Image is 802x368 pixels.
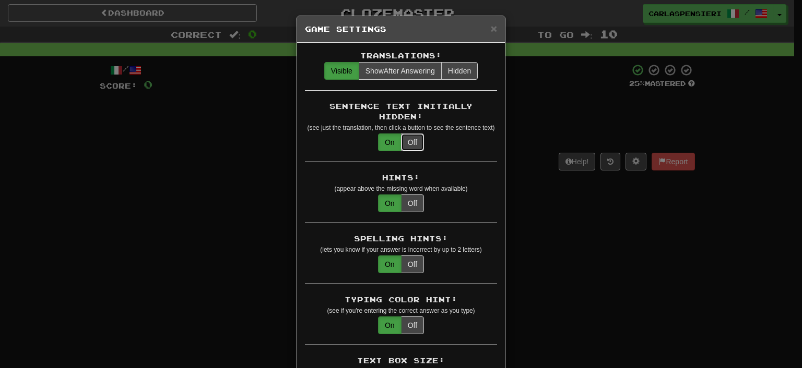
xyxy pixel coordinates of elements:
div: Text Box Size: [305,355,497,366]
button: On [378,133,402,151]
button: On [378,316,402,334]
span: × [491,22,497,34]
small: (see just the translation, then click a button to see the sentence text) [308,124,495,131]
button: Off [401,133,424,151]
button: Off [401,316,424,334]
button: Hidden [441,62,478,80]
div: Spelling Hints: [305,234,497,244]
button: Close [491,23,497,34]
span: After Answering [365,67,435,75]
div: Typing Color Hint: [305,295,497,305]
small: (see if you're entering the correct answer as you type) [327,307,475,314]
div: translations [324,62,478,80]
small: (appear above the missing word when available) [334,185,467,192]
div: Translations: [305,51,497,61]
button: Off [401,255,424,273]
small: (lets you know if your answer is incorrect by up to 2 letters) [320,246,481,253]
div: Sentence Text Initially Hidden: [305,101,497,122]
div: Hints: [305,173,497,183]
button: Off [401,194,424,212]
button: ShowAfter Answering [359,62,442,80]
button: On [378,255,402,273]
h5: Game Settings [305,24,497,34]
button: Visible [324,62,359,80]
span: Show [365,67,384,75]
button: On [378,194,402,212]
